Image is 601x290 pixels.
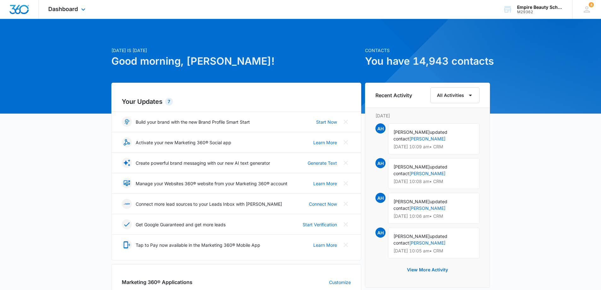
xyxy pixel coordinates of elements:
p: Activate your new Marketing 360® Social app [136,139,231,146]
button: All Activities [430,87,480,103]
a: Learn More [313,242,337,248]
div: account name [517,5,563,10]
p: Create powerful brand messaging with our new AI text generator [136,160,270,166]
a: Learn More [313,139,337,146]
p: [DATE] 10:06 am • CRM [393,214,474,218]
a: [PERSON_NAME] [409,136,445,141]
div: 7 [165,98,173,105]
span: [PERSON_NAME] [393,199,430,204]
span: 8 [589,2,594,7]
span: AH [375,123,386,133]
a: [PERSON_NAME] [409,205,445,211]
h2: Marketing 360® Applications [122,278,192,286]
p: Build your brand with the new Brand Profile Smart Start [136,119,250,125]
span: Dashboard [48,6,78,12]
p: [DATE] is [DATE] [111,47,361,54]
h1: Good morning, [PERSON_NAME]! [111,54,361,69]
h1: You have 14,943 contacts [365,54,490,69]
a: [PERSON_NAME] [409,240,445,246]
p: [DATE] 10:09 am • CRM [393,145,474,149]
a: Learn More [313,180,337,187]
a: Generate Text [308,160,337,166]
p: Contacts [365,47,490,54]
span: [PERSON_NAME] [393,234,430,239]
p: Manage your Websites 360® website from your Marketing 360® account [136,180,287,187]
button: Close [341,199,351,209]
div: account id [517,10,563,14]
button: View More Activity [401,262,454,277]
button: Close [341,219,351,229]
h6: Recent Activity [375,92,412,99]
button: Close [341,178,351,188]
a: Start Now [316,119,337,125]
h2: Your Updates [122,97,351,106]
span: AH [375,228,386,238]
a: [PERSON_NAME] [409,171,445,176]
button: Close [341,240,351,250]
span: [PERSON_NAME] [393,129,430,135]
span: [PERSON_NAME] [393,164,430,169]
a: Customize [329,279,351,286]
p: [DATE] [375,112,480,119]
div: notifications count [589,2,594,7]
p: Connect more lead sources to your Leads Inbox with [PERSON_NAME] [136,201,282,207]
p: [DATE] 10:05 am • CRM [393,249,474,253]
p: [DATE] 10:08 am • CRM [393,179,474,184]
span: AH [375,193,386,203]
button: Close [341,137,351,147]
p: Get Google Guaranteed and get more leads [136,221,226,228]
button: Close [341,117,351,127]
span: AH [375,158,386,168]
button: Close [341,158,351,168]
a: Start Verification [303,221,337,228]
a: Connect Now [309,201,337,207]
p: Tap to Pay now available in the Marketing 360® Mobile App [136,242,260,248]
